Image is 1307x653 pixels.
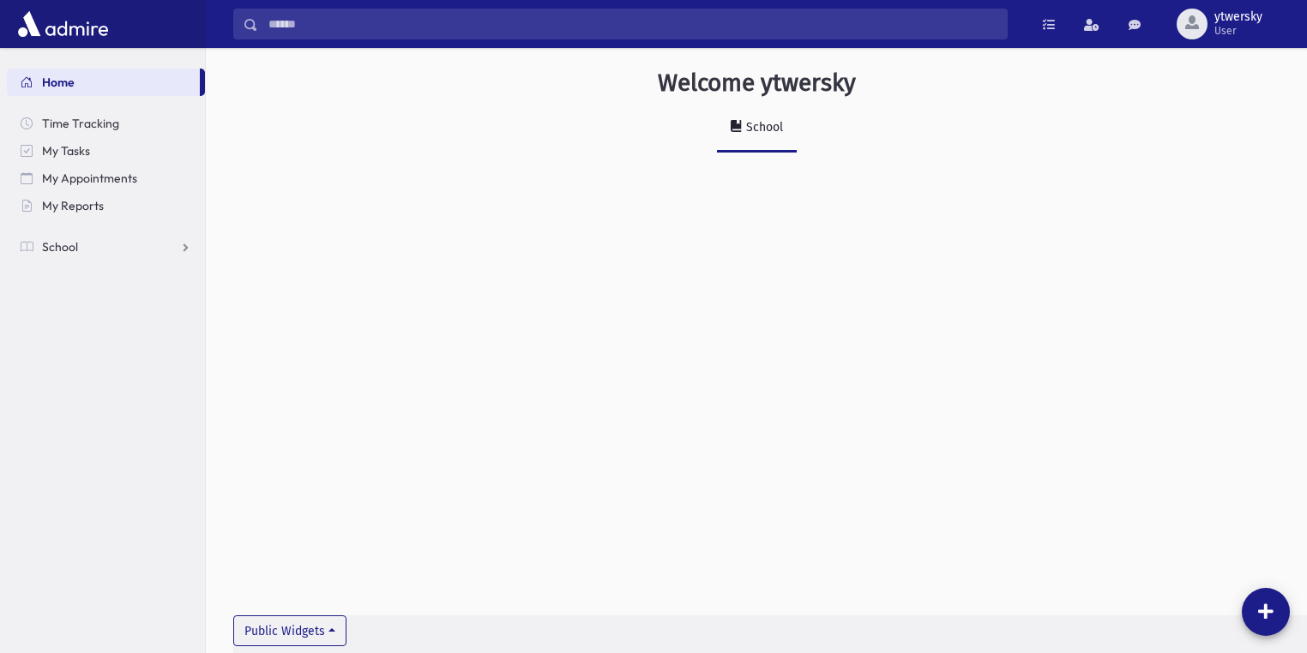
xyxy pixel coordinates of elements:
[658,69,856,98] h3: Welcome ytwersky
[233,615,346,646] button: Public Widgets
[42,239,78,255] span: School
[42,198,104,213] span: My Reports
[14,7,112,41] img: AdmirePro
[7,192,205,219] a: My Reports
[1214,10,1262,24] span: ytwersky
[42,75,75,90] span: Home
[717,105,797,153] a: School
[7,69,200,96] a: Home
[42,143,90,159] span: My Tasks
[258,9,1007,39] input: Search
[7,110,205,137] a: Time Tracking
[42,116,119,131] span: Time Tracking
[7,233,205,261] a: School
[7,165,205,192] a: My Appointments
[7,137,205,165] a: My Tasks
[42,171,137,186] span: My Appointments
[743,120,783,135] div: School
[1214,24,1262,38] span: User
